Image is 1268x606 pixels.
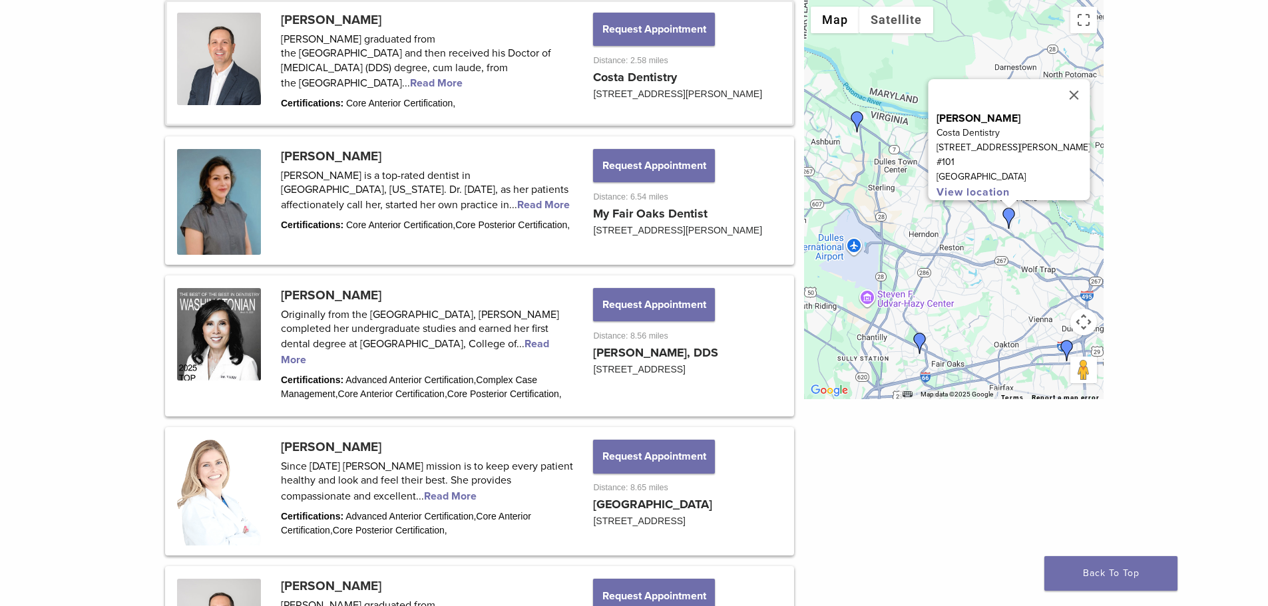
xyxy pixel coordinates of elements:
[593,288,714,321] button: Request Appointment
[936,155,1090,170] p: #101
[936,186,1009,199] a: View location
[1058,79,1090,111] button: Close
[1001,394,1024,402] a: Terms (opens in new tab)
[811,7,859,33] button: Show street map
[936,140,1090,155] p: [STREET_ADDRESS][PERSON_NAME]
[1044,556,1177,591] a: Back To Top
[936,170,1090,184] p: [GEOGRAPHIC_DATA]
[593,440,714,473] button: Request Appointment
[936,126,1090,140] p: Costa Dentistry
[936,111,1090,126] p: [PERSON_NAME]
[807,382,851,399] a: Open this area in Google Maps (opens a new window)
[903,390,912,399] button: Keyboard shortcuts
[1070,7,1097,33] button: Toggle fullscreen view
[847,111,868,132] div: Dr. Maya Bachour
[593,13,714,46] button: Request Appointment
[1070,309,1097,335] button: Map camera controls
[1056,340,1078,361] div: Dr. Maribel Vann
[909,333,931,354] div: Dr. Komal Karmacharya
[921,390,993,398] span: Map data ©2025 Google
[1070,357,1097,383] button: Drag Pegman onto the map to open Street View
[998,208,1020,229] div: Dr. Shane Costa
[1032,394,1100,401] a: Report a map error
[593,149,714,182] button: Request Appointment
[859,7,933,33] button: Show satellite imagery
[807,382,851,399] img: Google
